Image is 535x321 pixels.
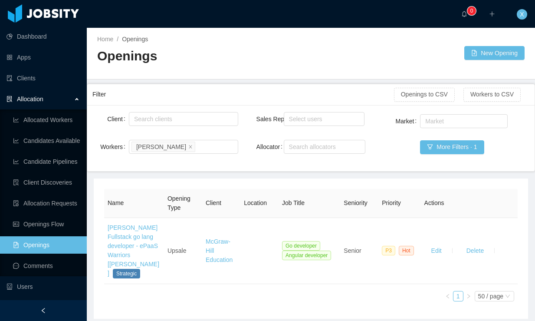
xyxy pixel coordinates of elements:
a: icon: line-chartCandidates Available [13,132,80,149]
div: 50 / page [478,291,503,301]
div: Search allocators [289,142,357,151]
label: Allocator [256,143,286,150]
input: Market [423,116,427,126]
li: Erick Suarez [131,142,195,152]
span: / [117,36,118,43]
a: Home [97,36,113,43]
a: [PERSON_NAME] Fullstack go lang developer - ePaaS Warriors [[PERSON_NAME]] [108,224,159,277]
button: Workers to CSV [463,88,521,102]
a: icon: file-doneAllocation Requests [13,195,80,212]
button: Delete [460,244,491,258]
li: 1 [453,291,463,301]
a: icon: auditClients [7,69,80,87]
span: Go developer [282,241,320,251]
div: Search clients [134,115,229,123]
a: icon: line-chartAllocated Workers [13,111,80,129]
span: Job Title [282,199,305,206]
span: Name [108,199,124,206]
button: Openings to CSV [394,88,455,102]
span: Client [206,199,221,206]
i: icon: plus [489,11,495,17]
div: Filter [92,86,394,103]
span: Strategic [113,269,140,278]
a: 1 [453,291,463,301]
sup: 0 [467,7,476,15]
a: icon: line-chartCandidate Pipelines [13,153,80,170]
button: icon: file-addNew Opening [464,46,525,60]
button: Edit [424,244,449,258]
label: Workers [100,143,129,150]
div: Select users [289,115,356,123]
li: Previous Page [443,291,453,301]
i: icon: right [466,294,471,299]
span: Allocation [17,96,43,103]
button: icon: filterMore Filters · 1 [420,140,484,154]
td: Upsale [164,218,202,284]
h2: Openings [97,47,311,65]
input: Allocator [286,142,291,152]
td: Senior [340,218,378,284]
a: icon: pie-chartDashboard [7,28,80,45]
label: Market [396,118,420,125]
div: [PERSON_NAME] [136,142,186,152]
i: icon: down [505,294,510,300]
a: icon: robotUsers [7,278,80,295]
span: Openings [122,36,148,43]
span: Opening Type [167,195,190,211]
a: icon: idcardOpenings Flow [13,215,80,233]
i: icon: bell [461,11,467,17]
a: McGraw-Hill Education [206,238,233,263]
span: X [520,9,524,20]
span: Seniority [344,199,367,206]
span: Priority [382,199,401,206]
i: icon: left [445,294,450,299]
a: icon: messageComments [13,257,80,275]
a: icon: user [7,299,80,316]
li: Next Page [463,291,474,301]
input: Client [131,114,136,124]
label: Sales Rep [256,116,290,122]
span: Hot [399,246,414,255]
i: icon: solution [7,96,13,102]
i: icon: close [188,144,193,149]
label: Client [107,116,129,122]
a: icon: file-searchClient Discoveries [13,174,80,191]
span: Angular developer [282,251,331,260]
span: Actions [424,199,444,206]
a: icon: appstoreApps [7,49,80,66]
input: Workers [197,142,202,152]
input: Sales Rep [286,114,291,124]
div: Market [425,117,498,126]
a: icon: file-textOpenings [13,236,80,254]
span: Location [244,199,267,206]
span: P3 [382,246,395,255]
